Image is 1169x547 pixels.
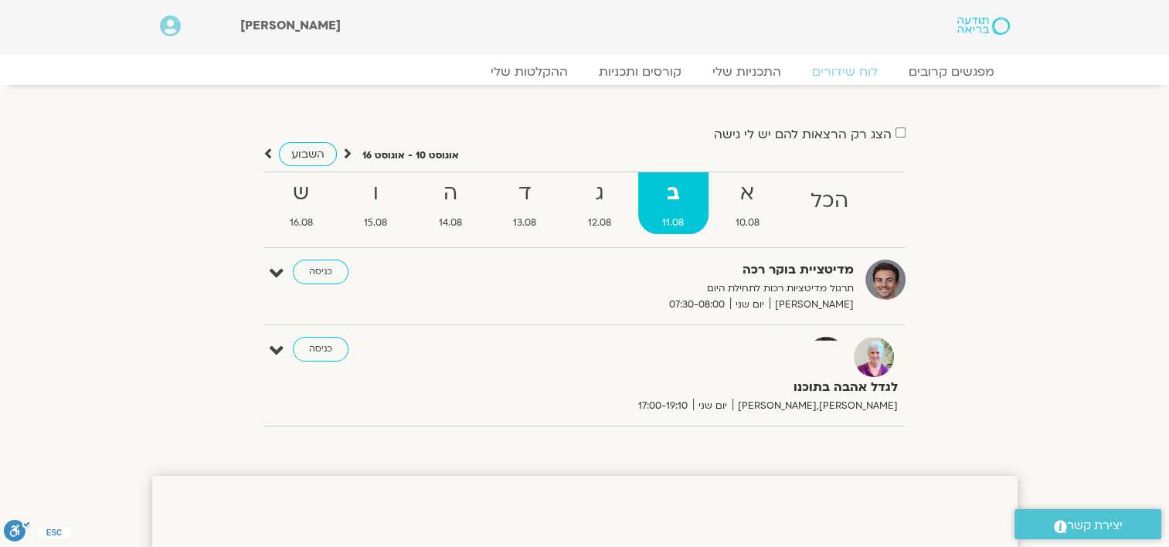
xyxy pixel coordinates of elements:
span: 13.08 [489,215,561,231]
nav: Menu [160,64,1010,80]
span: 12.08 [564,215,636,231]
a: ד13.08 [489,172,561,234]
strong: ג [564,176,636,211]
strong: א [712,176,784,211]
span: [PERSON_NAME],[PERSON_NAME] [732,398,898,414]
span: 10.08 [712,215,784,231]
a: ב11.08 [638,172,709,234]
a: יצירת קשר [1014,509,1161,539]
a: ה14.08 [415,172,487,234]
a: א10.08 [712,172,784,234]
a: קורסים ותכניות [583,64,697,80]
span: 15.08 [340,215,412,231]
a: התכניות שלי [697,64,797,80]
span: [PERSON_NAME] [240,17,341,34]
label: הצג רק הרצאות להם יש לי גישה [714,127,892,141]
strong: ב [638,176,709,211]
a: הכל [787,172,873,234]
span: יום שני [730,297,770,313]
span: יצירת קשר [1067,515,1123,536]
strong: ד [489,176,561,211]
span: 17:00-19:10 [633,398,693,414]
p: אוגוסט 10 - אוגוסט 16 [362,148,459,164]
p: תרגול מדיטציות רכות לתחילת היום [475,280,854,297]
strong: ה [415,176,487,211]
span: השבוע [291,147,325,161]
strong: מדיטציית בוקר רכה [475,260,854,280]
a: ש16.08 [266,172,338,234]
span: [PERSON_NAME] [770,297,854,313]
strong: לגדל אהבה בתוכנו [519,377,898,398]
span: 07:30-08:00 [664,297,730,313]
a: ההקלטות שלי [475,64,583,80]
a: כניסה [293,337,348,362]
span: 16.08 [266,215,338,231]
span: יום שני [693,398,732,414]
a: ו15.08 [340,172,412,234]
a: לוח שידורים [797,64,893,80]
strong: ו [340,176,412,211]
strong: ש [266,176,338,211]
a: ג12.08 [564,172,636,234]
a: כניסה [293,260,348,284]
strong: הכל [787,184,873,219]
span: 14.08 [415,215,487,231]
span: 11.08 [638,215,709,231]
a: השבוע [279,142,337,166]
a: מפגשים קרובים [893,64,1010,80]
